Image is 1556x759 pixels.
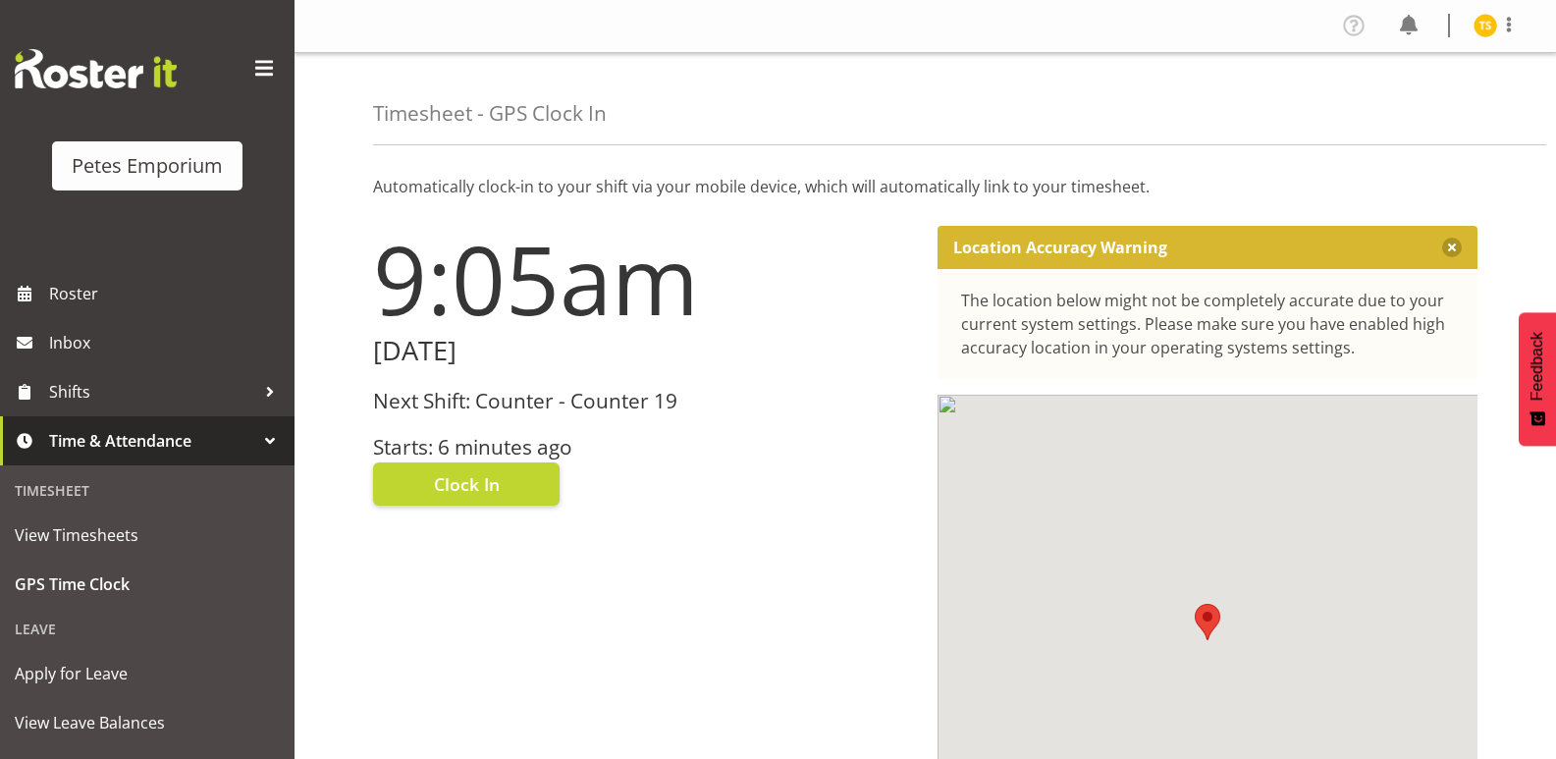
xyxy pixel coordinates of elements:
[373,390,914,412] h3: Next Shift: Counter - Counter 19
[1474,14,1497,37] img: tamara-straker11292.jpg
[434,471,500,497] span: Clock In
[373,436,914,459] h3: Starts: 6 minutes ago
[49,279,285,308] span: Roster
[1529,332,1546,401] span: Feedback
[373,226,914,332] h1: 9:05am
[5,470,290,511] div: Timesheet
[49,328,285,357] span: Inbox
[5,698,290,747] a: View Leave Balances
[5,560,290,609] a: GPS Time Clock
[5,649,290,698] a: Apply for Leave
[1442,238,1462,257] button: Close message
[15,659,280,688] span: Apply for Leave
[373,175,1477,198] p: Automatically clock-in to your shift via your mobile device, which will automatically link to you...
[15,520,280,550] span: View Timesheets
[15,49,177,88] img: Rosterit website logo
[1519,312,1556,446] button: Feedback - Show survey
[953,238,1167,257] p: Location Accuracy Warning
[961,289,1455,359] div: The location below might not be completely accurate due to your current system settings. Please m...
[373,336,914,366] h2: [DATE]
[49,377,255,407] span: Shifts
[49,426,255,456] span: Time & Attendance
[15,569,280,599] span: GPS Time Clock
[15,708,280,737] span: View Leave Balances
[373,102,607,125] h4: Timesheet - GPS Clock In
[72,151,223,181] div: Petes Emporium
[373,462,560,506] button: Clock In
[5,609,290,649] div: Leave
[5,511,290,560] a: View Timesheets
